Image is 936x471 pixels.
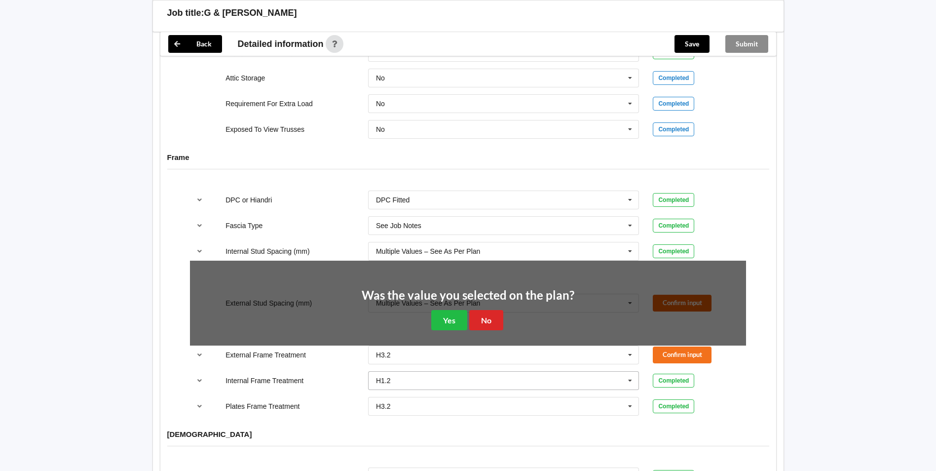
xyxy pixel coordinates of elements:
[653,193,694,207] div: Completed
[431,310,467,330] button: Yes
[190,191,209,209] button: reference-toggle
[204,7,297,19] h3: G & [PERSON_NAME]
[190,397,209,415] button: reference-toggle
[225,125,304,133] label: Exposed To View Trusses
[190,217,209,235] button: reference-toggle
[469,310,503,330] button: No
[653,374,694,388] div: Completed
[225,74,265,82] label: Attic Storage
[225,222,262,230] label: Fascia Type
[376,100,385,107] div: No
[653,347,711,363] button: Confirm input
[376,222,421,229] div: See Job Notes
[376,75,385,81] div: No
[190,372,209,390] button: reference-toggle
[376,377,391,384] div: H1.2
[653,71,694,85] div: Completed
[376,352,391,358] div: H3.2
[225,402,300,410] label: Plates Frame Treatment
[653,219,694,233] div: Completed
[674,35,710,53] button: Save
[167,7,204,19] h3: Job title:
[190,346,209,364] button: reference-toggle
[225,247,309,255] label: Internal Stud Spacing (mm)
[167,430,769,439] h4: [DEMOGRAPHIC_DATA]
[190,242,209,260] button: reference-toggle
[653,244,694,258] div: Completed
[238,39,324,48] span: Detailed information
[376,196,410,203] div: DPC Fitted
[225,377,303,385] label: Internal Frame Treatment
[362,288,574,303] h2: Was the value you selected on the plan?
[225,196,272,204] label: DPC or Hiandri
[653,97,694,111] div: Completed
[376,248,480,255] div: Multiple Values – See As Per Plan
[376,403,391,410] div: H3.2
[225,100,313,108] label: Requirement For Extra Load
[225,351,306,359] label: External Frame Treatment
[168,35,222,53] button: Back
[167,153,769,162] h4: Frame
[653,122,694,136] div: Completed
[653,399,694,413] div: Completed
[376,126,385,133] div: No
